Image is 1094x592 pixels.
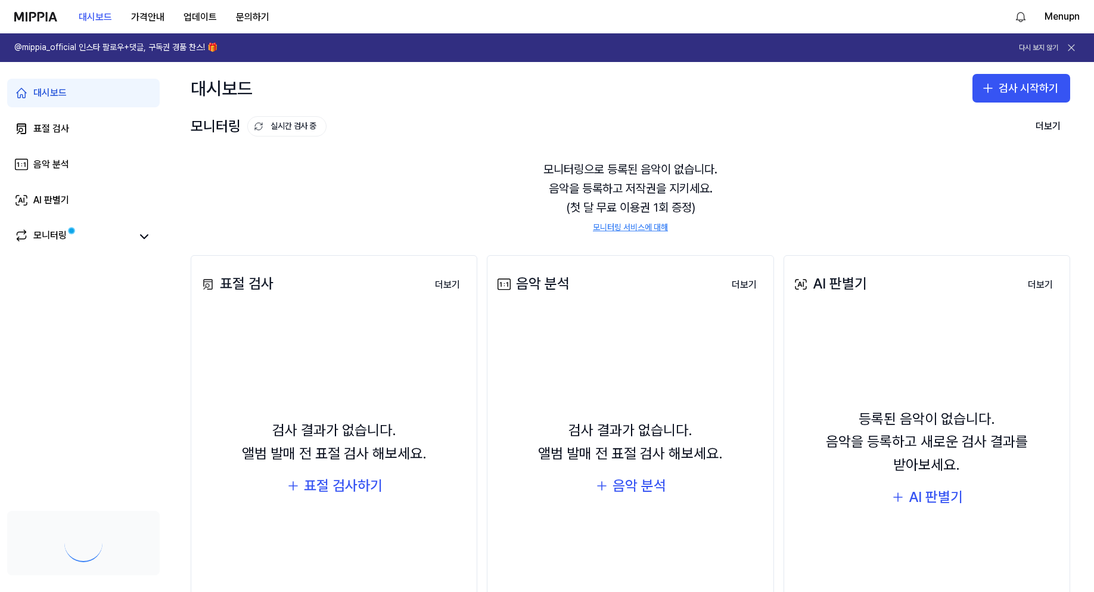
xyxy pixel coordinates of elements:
button: 대시보드 [69,5,122,29]
a: 모니터링 [14,228,131,245]
button: 검사 시작하기 [972,74,1070,103]
div: 표절 검사하기 [304,475,383,497]
a: 더보기 [425,272,470,297]
button: 음악 분석 [595,475,666,497]
div: 모니터링으로 등록된 음악이 없습니다. 음악을 등록하고 저작권을 지키세요. (첫 달 무료 이용권 1회 증정) [191,145,1070,248]
a: 업데이트 [174,1,226,33]
div: 모니터링 [191,115,327,138]
button: 더보기 [1018,273,1062,297]
div: 대시보드 [33,86,67,100]
button: 다시 보지 않기 [1019,43,1058,53]
div: 검사 결과가 없습니다. 앨범 발매 전 표절 검사 해보세요. [242,419,427,465]
button: AI 판별기 [891,486,963,509]
div: 등록된 음악이 없습니다. 음악을 등록하고 새로운 검사 결과를 받아보세요. [791,408,1062,476]
div: 검사 결과가 없습니다. 앨범 발매 전 표절 검사 해보세요. [538,419,723,465]
div: 모니터링 [33,228,67,245]
div: 음악 분석 [495,272,570,295]
button: 더보기 [722,273,766,297]
a: 더보기 [1018,272,1062,297]
button: Menupn [1045,10,1080,24]
div: AI 판별기 [909,486,963,509]
div: 표절 검사 [198,272,273,295]
button: 더보기 [1026,114,1070,138]
div: 대시보드 [191,74,253,103]
button: 표절 검사하기 [286,475,383,497]
h1: @mippia_official 인스타 팔로우+댓글, 구독권 경품 찬스! 🎁 [14,42,217,54]
a: AI 판별기 [7,186,160,215]
a: 더보기 [722,272,766,297]
div: 표절 검사 [33,122,69,136]
img: logo [14,12,57,21]
a: 음악 분석 [7,150,160,179]
div: AI 판별기 [33,193,69,207]
button: 실시간 검사 중 [247,116,327,137]
a: 표절 검사 [7,114,160,143]
img: 알림 [1014,10,1028,24]
div: 음악 분석 [33,157,69,172]
a: 대시보드 [7,79,160,107]
div: AI 판별기 [791,272,867,295]
button: 가격안내 [122,5,174,29]
button: 업데이트 [174,5,226,29]
a: 모니터링 서비스에 대해 [593,222,668,234]
button: 문의하기 [226,5,279,29]
button: 더보기 [425,273,470,297]
div: 음악 분석 [613,475,666,497]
